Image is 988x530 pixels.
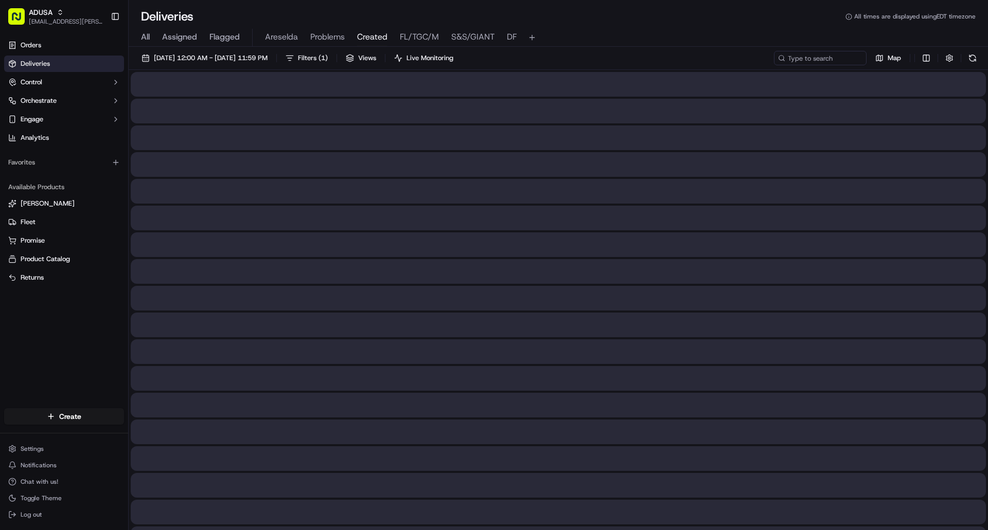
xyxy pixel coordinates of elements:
[4,491,124,505] button: Toggle Theme
[21,478,58,486] span: Chat with us!
[21,59,50,68] span: Deliveries
[4,251,124,267] button: Product Catalog
[965,51,980,65] button: Refresh
[4,37,124,53] a: Orders
[4,93,124,109] button: Orchestrate
[4,232,124,249] button: Promise
[4,269,124,286] button: Returns
[8,199,120,208] a: [PERSON_NAME]
[4,74,124,90] button: Control
[141,31,150,43] span: All
[298,53,328,63] span: Filters
[21,494,62,502] span: Toggle Theme
[21,133,49,142] span: Analytics
[21,78,42,87] span: Control
[281,51,332,65] button: Filters(1)
[21,254,70,264] span: Product Catalog
[8,273,120,282] a: Returns
[4,56,124,72] a: Deliveries
[407,53,453,63] span: Live Monitoring
[8,254,120,264] a: Product Catalog
[21,115,43,124] span: Engage
[4,195,124,212] button: [PERSON_NAME]
[21,96,57,105] span: Orchestrate
[21,445,44,453] span: Settings
[21,199,75,208] span: [PERSON_NAME]
[871,51,906,65] button: Map
[4,474,124,489] button: Chat with us!
[4,154,124,171] div: Favorites
[137,51,272,65] button: [DATE] 12:00 AM - [DATE] 11:59 PM
[29,17,102,26] button: [EMAIL_ADDRESS][PERSON_NAME][DOMAIN_NAME]
[265,31,298,43] span: Areselda
[8,236,120,245] a: Promise
[8,217,120,227] a: Fleet
[451,31,495,43] span: S&S/GIANT
[4,111,124,127] button: Engage
[21,510,42,519] span: Log out
[507,31,517,43] span: DF
[4,130,124,146] a: Analytics
[59,411,81,422] span: Create
[162,31,197,43] span: Assigned
[400,31,439,43] span: FL/TGC/M
[4,179,124,195] div: Available Products
[4,408,124,425] button: Create
[21,217,36,227] span: Fleet
[21,41,41,50] span: Orders
[21,461,57,469] span: Notifications
[310,31,345,43] span: Problems
[4,507,124,522] button: Log out
[4,442,124,456] button: Settings
[390,51,458,65] button: Live Monitoring
[29,7,52,17] button: ADUSA
[4,458,124,472] button: Notifications
[4,214,124,230] button: Fleet
[21,236,45,245] span: Promise
[357,31,387,43] span: Created
[888,53,901,63] span: Map
[21,273,44,282] span: Returns
[154,53,268,63] span: [DATE] 12:00 AM - [DATE] 11:59 PM
[141,8,193,25] h1: Deliveries
[854,12,976,21] span: All times are displayed using EDT timezone
[774,51,867,65] input: Type to search
[341,51,381,65] button: Views
[358,53,376,63] span: Views
[4,4,107,29] button: ADUSA[EMAIL_ADDRESS][PERSON_NAME][DOMAIN_NAME]
[209,31,240,43] span: Flagged
[319,53,328,63] span: ( 1 )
